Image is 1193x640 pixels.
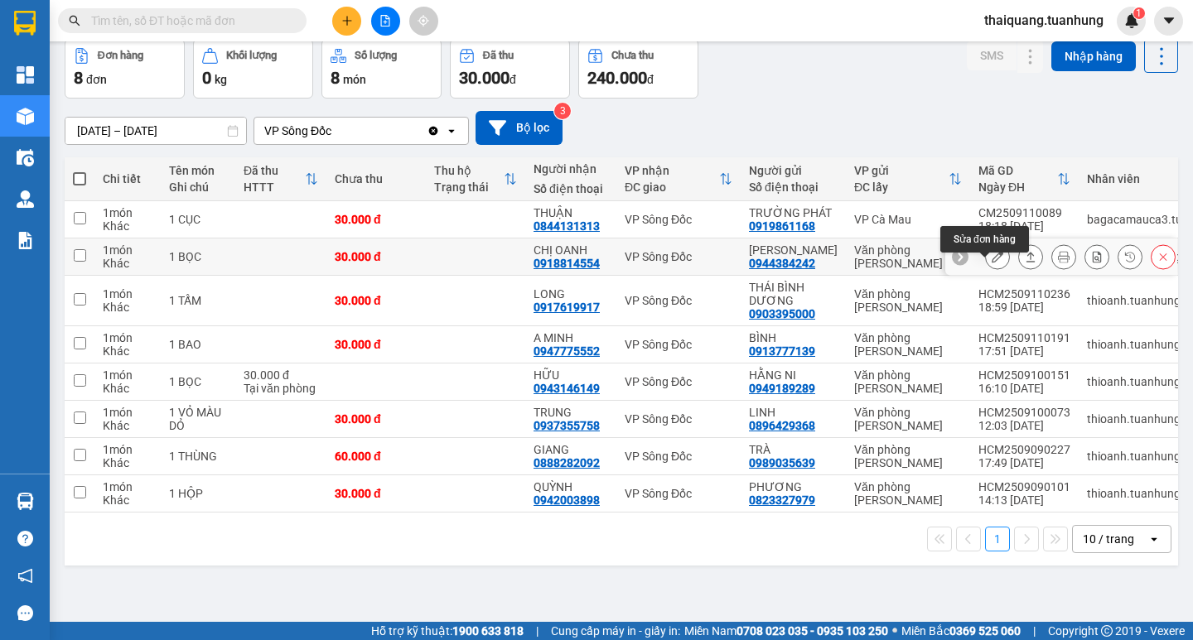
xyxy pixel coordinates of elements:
div: 1 THÙNG [169,450,227,463]
div: Sửa đơn hàng [985,244,1010,269]
div: VP Sông Đốc [625,412,732,426]
span: aim [418,15,429,26]
div: 1 VỎ MÀU DỎ [169,406,227,432]
span: copyright [1101,625,1113,637]
span: kg [215,73,227,86]
button: Bộ lọc [476,111,563,145]
input: Selected VP Sông Đốc. [333,123,335,139]
div: 1 HỘP [169,487,227,500]
div: Trạng thái [434,180,504,194]
div: HCM2509100151 [978,368,1070,382]
span: Miền Nam [684,622,888,640]
div: GIANG [534,443,608,456]
div: 1 món [103,287,152,301]
input: Select a date range. [65,118,246,144]
img: warehouse-icon [17,493,34,510]
div: 30.000 đ [335,487,418,500]
div: Khối lượng [226,50,277,61]
svg: Clear value [427,124,440,137]
span: 1 [1136,7,1142,19]
div: Người nhận [534,162,608,176]
span: ⚪️ [892,628,897,634]
div: Khác [103,382,152,395]
div: Văn phòng [PERSON_NAME] [854,331,962,358]
div: VP Sông Đốc [264,123,331,139]
span: 30.000 [459,68,510,88]
span: Cung cấp máy in - giấy in: [551,622,680,640]
div: Văn phòng [PERSON_NAME] [854,443,962,469]
button: Nhập hàng [1051,41,1136,71]
svg: open [445,124,458,137]
div: PHƯƠNG [749,480,838,493]
sup: 1 [1133,7,1145,19]
div: Ghi chú [169,180,227,194]
div: 0943146149 [534,382,600,395]
div: 18:59 [DATE] [978,301,1070,314]
div: 14:13 [DATE] [978,493,1070,507]
button: Đơn hàng8đơn [65,39,185,99]
span: | [536,622,539,640]
div: Tên món [169,164,227,177]
div: 0919861168 [749,219,815,233]
span: 8 [331,68,340,88]
div: 0903395000 [749,307,815,320]
strong: 1900 633 818 [452,624,524,638]
span: caret-down [1162,13,1176,28]
span: plus [341,15,353,26]
button: caret-down [1154,7,1183,36]
div: CHỊ OANH [534,243,608,257]
div: 0888282092 [534,456,600,469]
strong: 0708 023 035 - 0935 103 250 [737,624,888,638]
button: plus [332,7,361,36]
div: 0989035639 [749,456,815,469]
div: VP Sông Đốc [625,294,732,307]
div: Số điện thoại [749,180,838,194]
div: QUỲNH [534,480,608,493]
div: 0917619917 [534,301,600,314]
div: TRÀ [749,443,838,456]
div: Khác [103,493,152,507]
div: VP gửi [854,164,949,177]
div: Văn phòng [PERSON_NAME] [854,406,962,432]
span: Hỗ trợ kỹ thuật: [371,622,524,640]
div: Văn phòng [PERSON_NAME] [854,480,962,507]
div: 1 món [103,443,152,456]
span: món [343,73,366,86]
div: Mã GD [978,164,1057,177]
div: 1 món [103,480,152,493]
span: notification [17,568,33,584]
div: 0918814554 [534,257,600,270]
div: 0944384242 [749,257,815,270]
div: 1 TẤM [169,294,227,307]
button: aim [409,7,438,36]
div: 0844131313 [534,219,600,233]
span: question-circle [17,531,33,546]
span: 8 [74,68,83,88]
div: 30.000 đ [244,368,318,382]
div: Chưa thu [611,50,654,61]
div: HCM2509100073 [978,406,1070,419]
span: search [69,15,80,26]
div: 30.000 đ [335,294,418,307]
span: 240.000 [587,68,647,88]
div: 0947775552 [534,344,600,358]
div: TRƯỜNG PHÁT [749,206,838,219]
div: 1 món [103,206,152,219]
div: ĐC lấy [854,180,949,194]
div: MỸ HUYỀN [749,243,838,257]
button: Chưa thu240.000đ [578,39,698,99]
div: VP Sông Đốc [625,450,732,463]
div: 0896429368 [749,419,815,432]
div: 18:18 [DATE] [978,219,1070,233]
div: 0937355758 [534,419,600,432]
div: 30.000 đ [335,213,418,226]
img: warehouse-icon [17,190,34,208]
div: HỮU [534,368,608,382]
div: Văn phòng [PERSON_NAME] [854,368,962,395]
img: solution-icon [17,232,34,249]
div: Người gửi [749,164,838,177]
div: 1 món [103,331,152,344]
strong: 0369 525 060 [949,624,1021,638]
div: Khác [103,257,152,270]
div: A MINH [534,331,608,344]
